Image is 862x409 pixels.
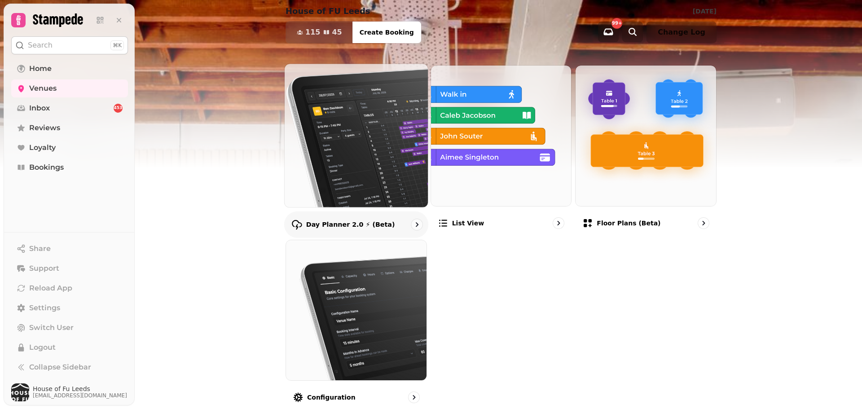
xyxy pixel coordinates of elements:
img: Configuration [286,240,427,381]
button: Reload App [11,279,128,297]
a: Reviews [11,119,128,137]
button: Share [11,240,128,258]
span: 99+ [612,21,622,26]
a: Floor Plans (beta)Floor Plans (beta) [575,65,717,236]
div: ⌘K [110,40,124,50]
svg: go to [554,219,563,228]
button: Search⌘K [11,36,128,54]
a: Inbox453 [11,99,128,117]
span: 115 [305,29,320,36]
span: Home [29,63,52,74]
span: Inbox [29,103,50,114]
p: [DATE] [693,7,717,16]
span: Bookings [29,162,64,173]
button: 11545 [286,22,353,43]
a: Home [11,60,128,78]
span: Change Log [658,29,705,36]
span: Switch User [29,322,74,333]
a: Loyalty [11,139,128,157]
svg: go to [412,220,421,229]
a: List viewList view [431,65,572,236]
img: User avatar [11,383,29,401]
a: Bookings [11,158,128,176]
span: Logout [29,342,56,353]
span: Support [29,263,59,274]
a: Venues [11,79,128,97]
button: Create Booking [352,22,421,43]
a: Settings [11,299,128,317]
button: Collapse Sidebar [11,358,128,376]
img: Day Planner 2.0 ⚡ (Beta) [277,57,435,214]
p: Day Planner 2.0 ⚡ (Beta) [306,220,395,229]
span: [EMAIL_ADDRESS][DOMAIN_NAME] [33,392,127,399]
span: Share [29,243,51,254]
span: Collapse Sidebar [29,362,91,373]
button: Change Log [646,22,717,43]
svg: go to [699,219,708,228]
p: Configuration [307,393,356,402]
img: Floor Plans (beta) [576,66,716,206]
span: Settings [29,303,60,313]
img: List view [431,66,572,206]
p: Search [28,40,53,51]
span: Venues [29,83,57,94]
button: User avatarHouse of Fu Leeds[EMAIL_ADDRESS][DOMAIN_NAME] [11,383,128,401]
button: Logout [11,339,128,356]
button: Support [11,259,128,277]
svg: go to [409,393,418,402]
span: 45 [332,29,342,36]
span: House of Fu Leeds [33,386,127,392]
span: Reload App [29,283,72,294]
span: 453 [114,105,123,111]
p: List view [452,219,484,228]
span: Create Booking [360,29,414,35]
span: Loyalty [29,142,56,153]
a: Day Planner 2.0 ⚡ (Beta)Day Planner 2.0 ⚡ (Beta) [284,63,428,237]
p: Floor Plans (beta) [597,219,660,228]
span: Reviews [29,123,60,133]
button: Switch User [11,319,128,337]
p: House of FU Leeds [286,5,370,18]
